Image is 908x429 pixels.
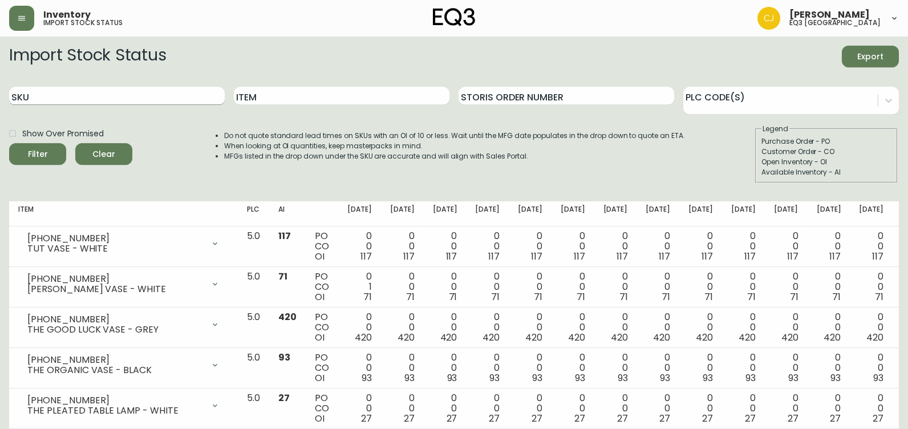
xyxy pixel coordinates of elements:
[696,331,713,344] span: 420
[617,250,628,263] span: 117
[873,412,883,425] span: 27
[390,231,415,262] div: 0 0
[859,231,883,262] div: 0 0
[362,371,372,385] span: 93
[518,231,542,262] div: 0 0
[603,312,628,343] div: 0 0
[406,290,415,303] span: 71
[731,353,756,383] div: 0 0
[84,147,123,161] span: Clear
[731,312,756,343] div: 0 0
[790,290,798,303] span: 71
[817,231,841,262] div: 0 0
[872,250,883,263] span: 117
[390,393,415,424] div: 0 0
[238,307,269,348] td: 5.0
[390,353,415,383] div: 0 0
[659,412,670,425] span: 27
[761,167,891,177] div: Available Inventory - AI
[859,393,883,424] div: 0 0
[27,284,204,294] div: [PERSON_NAME] VASE - WHITE
[817,272,841,302] div: 0 0
[525,331,542,344] span: 420
[619,290,628,303] span: 71
[355,331,372,344] span: 420
[238,226,269,267] td: 5.0
[774,312,798,343] div: 0 0
[561,231,585,262] div: 0 0
[518,312,542,343] div: 0 0
[491,290,500,303] span: 71
[653,331,670,344] span: 420
[360,250,372,263] span: 117
[745,412,756,425] span: 27
[315,412,325,425] span: OI
[781,331,798,344] span: 420
[475,272,500,302] div: 0 0
[518,393,542,424] div: 0 0
[662,290,670,303] span: 71
[637,201,679,226] th: [DATE]
[646,231,670,262] div: 0 0
[475,231,500,262] div: 0 0
[761,124,789,134] legend: Legend
[224,131,685,141] li: Do not quote standard lead times on SKUs with an OI of 10 or less. Wait until the MFG date popula...
[43,19,123,26] h5: import stock status
[238,267,269,307] td: 5.0
[774,353,798,383] div: 0 0
[761,157,891,167] div: Open Inventory - OI
[338,201,381,226] th: [DATE]
[842,46,899,67] button: Export
[761,147,891,157] div: Customer Order - CO
[646,353,670,383] div: 0 0
[774,393,798,424] div: 0 0
[859,353,883,383] div: 0 0
[575,371,585,385] span: 93
[789,19,881,26] h5: eq3 [GEOGRAPHIC_DATA]
[27,233,204,244] div: [PHONE_NUMBER]
[278,310,297,323] span: 420
[866,331,883,344] span: 420
[617,412,628,425] span: 27
[832,290,841,303] span: 71
[475,353,500,383] div: 0 0
[347,231,372,262] div: 0 0
[27,406,204,416] div: THE PLEATED TABLE LAMP - WHITE
[603,353,628,383] div: 0 0
[574,250,585,263] span: 117
[765,201,808,226] th: [DATE]
[278,391,290,404] span: 27
[534,290,542,303] span: 71
[851,50,890,64] span: Export
[817,393,841,424] div: 0 0
[688,231,713,262] div: 0 0
[789,10,870,19] span: [PERSON_NAME]
[315,250,325,263] span: OI
[440,331,457,344] span: 420
[875,290,883,303] span: 71
[745,371,756,385] span: 93
[518,353,542,383] div: 0 0
[238,348,269,388] td: 5.0
[850,201,893,226] th: [DATE]
[347,312,372,343] div: 0 0
[561,312,585,343] div: 0 0
[27,395,204,406] div: [PHONE_NUMBER]
[315,393,329,424] div: PO CO
[483,331,500,344] span: 420
[433,353,457,383] div: 0 0
[659,250,670,263] span: 117
[829,250,841,263] span: 117
[747,290,756,303] span: 71
[433,8,475,26] img: logo
[18,272,229,297] div: [PHONE_NUMBER][PERSON_NAME] VASE - WHITE
[75,143,132,165] button: Clear
[381,201,424,226] th: [DATE]
[703,371,713,385] span: 93
[660,371,670,385] span: 93
[787,250,798,263] span: 117
[774,231,798,262] div: 0 0
[817,312,841,343] div: 0 0
[489,412,500,425] span: 27
[817,353,841,383] div: 0 0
